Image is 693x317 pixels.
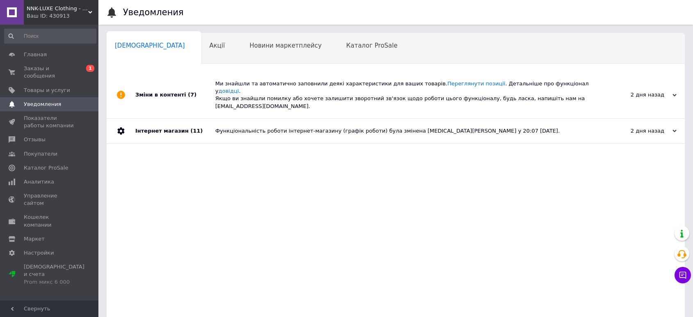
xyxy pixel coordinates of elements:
span: Покупатели [24,150,57,158]
span: (7) [188,92,196,98]
span: (11) [190,128,203,134]
span: NNK-LUXE Clothing - Интернет-магазин дизайнерской женской и детской одежды [27,5,88,12]
a: довідці [219,88,239,94]
span: [DEMOGRAPHIC_DATA] [115,42,185,49]
span: Товары и услуги [24,87,70,94]
span: Каталог ProSale [24,164,68,172]
div: Ваш ID: 430913 [27,12,98,20]
span: Маркет [24,235,45,243]
span: Главная [24,51,47,58]
div: Ми знайшли та автоматично заповнили деякі характеристики для ваших товарів. . Детальніше про функ... [215,80,595,110]
div: 2 дня назад [595,127,677,135]
a: Переглянути позиції [447,80,505,87]
span: Аналитика [24,178,54,186]
span: Настройки [24,249,54,257]
h1: Уведомления [123,7,184,17]
div: Інтернет магазин [135,119,215,143]
span: Управление сайтом [24,192,76,207]
span: [DEMOGRAPHIC_DATA] и счета [24,263,84,286]
span: 1 [86,65,94,72]
div: Функціональність роботи інтернет-магазину (графік роботи) була змінена [MEDICAL_DATA][PERSON_NAME... [215,127,595,135]
span: Кошелек компании [24,214,76,228]
span: Заказы и сообщения [24,65,76,80]
span: Акції [210,42,225,49]
span: Новини маркетплейсу [249,42,321,49]
button: Чат с покупателем [675,267,691,283]
div: Prom микс 6 000 [24,278,84,286]
div: 2 дня назад [595,91,677,99]
span: Показатели работы компании [24,115,76,129]
input: Поиск [4,29,96,44]
span: Уведомления [24,101,61,108]
div: Зміни в контенті [135,72,215,118]
span: Отзывы [24,136,46,143]
span: Каталог ProSale [346,42,397,49]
